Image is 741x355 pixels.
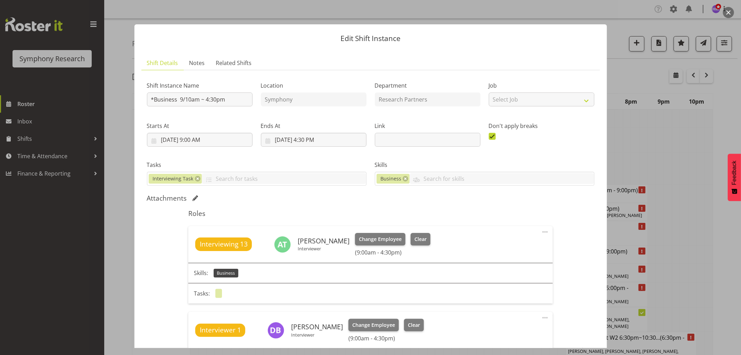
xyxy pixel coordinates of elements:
[410,173,594,184] input: Search for skills
[404,319,424,331] button: Clear
[147,122,253,130] label: Starts At
[194,269,208,277] p: Skills:
[147,161,367,169] label: Tasks
[731,161,738,185] span: Feedback
[375,161,594,169] label: Skills
[291,323,343,331] h6: [PERSON_NAME]
[489,122,594,130] label: Don't apply breaks
[355,249,430,256] h6: (9:00am - 4:30pm)
[147,194,187,202] h5: Attachments
[261,81,367,90] label: Location
[200,325,241,335] span: Interviewer 1
[298,237,349,245] h6: [PERSON_NAME]
[489,81,594,90] label: Job
[274,236,291,253] img: angela-tunnicliffe1838.jpg
[216,59,252,67] span: Related Shifts
[147,81,253,90] label: Shift Instance Name
[411,233,430,245] button: Clear
[188,209,553,218] h5: Roles
[147,59,178,67] span: Shift Details
[147,133,253,147] input: Click to select...
[189,59,205,67] span: Notes
[728,154,741,201] button: Feedback - Show survey
[380,175,401,183] span: Business
[200,239,248,249] span: Interviewing 13
[298,246,349,251] p: Interviewer
[375,122,480,130] label: Link
[217,270,235,276] span: Business
[414,235,427,243] span: Clear
[348,319,399,331] button: Change Employee
[408,321,420,329] span: Clear
[202,173,366,184] input: Search for tasks
[261,133,367,147] input: Click to select...
[267,322,284,339] img: dawn-belshaw1857.jpg
[359,235,402,243] span: Change Employee
[355,233,405,245] button: Change Employee
[352,321,395,329] span: Change Employee
[261,122,367,130] label: Ends At
[141,35,600,42] p: Edit Shift Instance
[147,92,253,106] input: Shift Instance Name
[153,175,194,183] span: Interviewing Task
[291,332,343,338] p: Interviewer
[194,289,210,298] p: Tasks:
[348,335,423,342] h6: (9:00am - 4:30pm)
[375,81,480,90] label: Department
